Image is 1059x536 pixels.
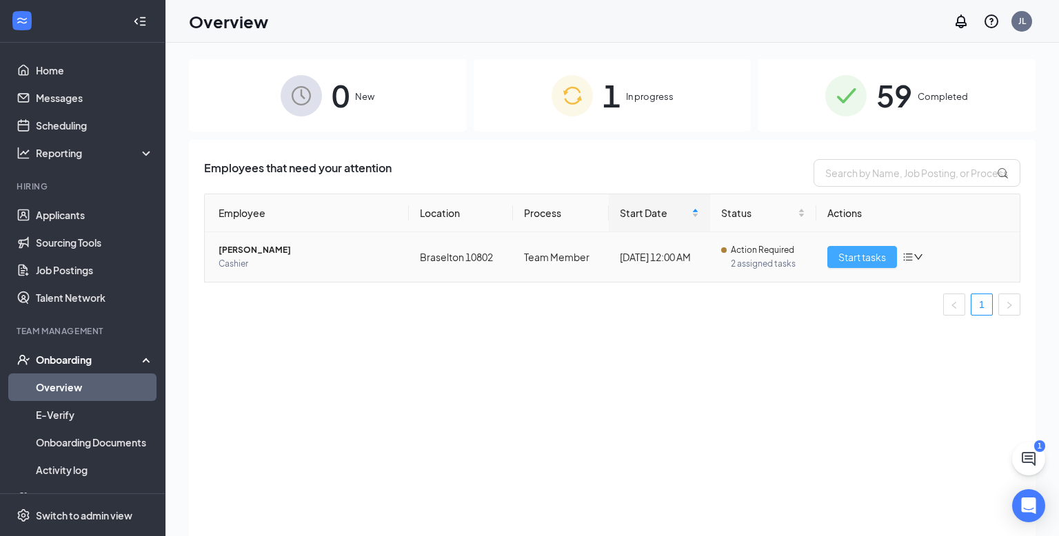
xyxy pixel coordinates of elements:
[626,90,674,103] span: In progress
[971,293,993,316] li: 1
[409,232,513,282] td: Braselton 10802
[838,249,886,265] span: Start tasks
[731,243,794,257] span: Action Required
[36,56,154,84] a: Home
[513,194,609,232] th: Process
[36,456,154,484] a: Activity log
[902,251,914,262] span: bars
[36,508,132,522] div: Switch to admin view
[409,194,513,232] th: Location
[36,353,142,367] div: Onboarding
[731,257,805,271] span: 2 assigned tasks
[15,14,29,28] svg: WorkstreamLogo
[721,205,794,220] span: Status
[1012,489,1045,522] div: Open Intercom Messenger
[918,90,968,103] span: Completed
[189,10,268,33] h1: Overview
[36,112,154,139] a: Scheduling
[603,72,621,119] span: 1
[17,353,30,367] svg: UserCheck
[205,194,409,232] th: Employee
[17,508,30,522] svg: Settings
[950,301,958,309] span: left
[914,252,923,262] span: down
[17,325,151,337] div: Team Management
[219,243,398,257] span: [PERSON_NAME]
[710,194,816,232] th: Status
[814,159,1020,187] input: Search by Name, Job Posting, or Process
[943,293,965,316] li: Previous Page
[17,181,151,192] div: Hiring
[17,146,30,160] svg: Analysis
[332,72,350,119] span: 0
[36,401,154,429] a: E-Verify
[36,284,154,311] a: Talent Network
[36,429,154,456] a: Onboarding Documents
[816,194,1020,232] th: Actions
[1018,15,1026,27] div: JL
[219,257,398,271] span: Cashier
[355,90,374,103] span: New
[953,13,969,30] svg: Notifications
[983,13,1000,30] svg: QuestionInfo
[36,146,154,160] div: Reporting
[971,294,992,315] a: 1
[36,201,154,229] a: Applicants
[513,232,609,282] td: Team Member
[998,293,1020,316] button: right
[36,84,154,112] a: Messages
[36,229,154,256] a: Sourcing Tools
[1005,301,1013,309] span: right
[827,246,897,268] button: Start tasks
[1012,442,1045,475] button: ChatActive
[133,14,147,28] svg: Collapse
[943,293,965,316] button: left
[204,159,392,187] span: Employees that need your attention
[1034,440,1045,452] div: 1
[998,293,1020,316] li: Next Page
[36,484,154,511] a: Team
[1020,451,1037,467] svg: ChatActive
[620,205,689,220] span: Start Date
[620,249,700,265] div: [DATE] 12:00 AM
[876,72,912,119] span: 59
[36,373,154,401] a: Overview
[36,256,154,284] a: Job Postings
